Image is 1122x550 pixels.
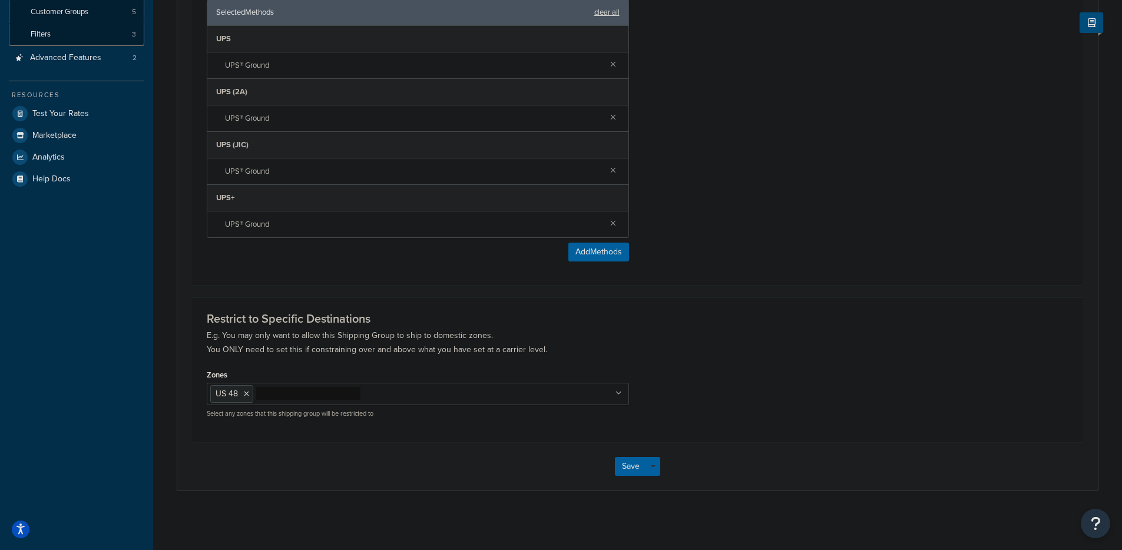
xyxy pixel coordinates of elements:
button: Open Resource Center [1081,509,1110,538]
span: Test Your Rates [32,109,89,119]
label: Zones [207,370,227,379]
p: E.g. You may only want to allow this Shipping Group to ship to domestic zones. You ONLY need to s... [207,329,1068,357]
span: Analytics [32,153,65,163]
h3: Restrict to Specific Destinations [207,312,1068,325]
a: Customer Groups5 [9,1,144,23]
button: Show Help Docs [1080,12,1103,33]
span: Advanced Features [30,53,101,63]
a: Analytics [9,147,144,168]
a: Filters3 [9,24,144,45]
a: Advanced Features2 [9,47,144,69]
li: Advanced Features [9,47,144,69]
span: 5 [132,7,136,17]
p: Select any zones that this shipping group will be restricted to [207,409,629,418]
div: UPS (2A) [207,79,628,105]
span: Customer Groups [31,7,88,17]
span: UPS® Ground [225,110,601,127]
span: UPS® Ground [225,57,601,74]
span: 3 [132,29,136,39]
a: Help Docs [9,168,144,190]
span: UPS® Ground [225,216,601,233]
button: Save [615,457,647,476]
div: UPS (JIC) [207,132,628,158]
a: clear all [594,4,620,21]
span: 2 [133,53,137,63]
div: UPS+ [207,185,628,211]
span: US 48 [216,387,238,400]
span: Marketplace [32,131,77,141]
span: Selected Methods [216,4,588,21]
span: UPS® Ground [225,163,601,180]
a: Marketplace [9,125,144,146]
span: Help Docs [32,174,71,184]
div: Resources [9,90,144,100]
div: UPS [207,26,628,52]
li: Customer Groups [9,1,144,23]
span: Filters [31,29,51,39]
button: AddMethods [568,243,629,261]
a: Test Your Rates [9,103,144,124]
li: Filters [9,24,144,45]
